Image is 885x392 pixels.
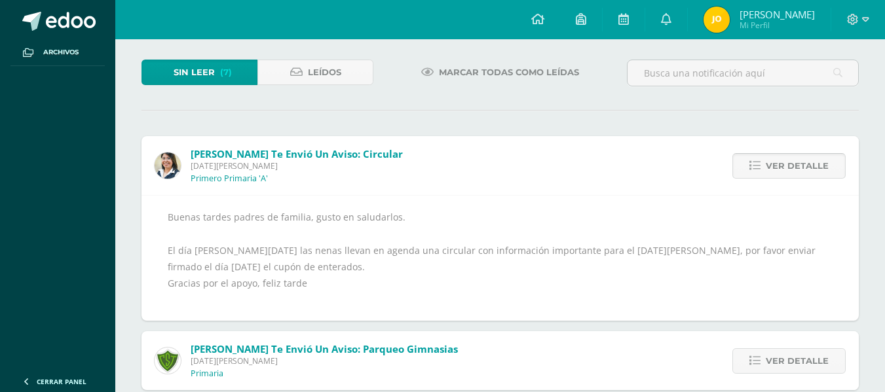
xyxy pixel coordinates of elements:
[141,60,257,85] a: Sin leer(7)
[191,160,403,171] span: [DATE][PERSON_NAME]
[168,209,833,308] div: Buenas tardes padres de familia, gusto en saludarlos. El día [PERSON_NAME][DATE] las nenas llevan...
[766,349,829,373] span: Ver detalle
[766,154,829,178] span: Ver detalle
[308,60,341,84] span: Leídos
[191,173,268,184] p: Primero Primaria 'A'
[155,152,181,179] img: 29578819cb2ba5f8bf5c996944a7f56e.png
[37,377,86,386] span: Cerrar panel
[220,60,232,84] span: (7)
[704,7,730,33] img: 129d50960a792ef90a7d39f2598bfc0c.png
[740,20,815,31] span: Mi Perfil
[257,60,373,85] a: Leídos
[43,47,79,58] span: Archivos
[191,342,458,355] span: [PERSON_NAME] te envió un aviso: Parqueo Gimnasias
[405,60,595,85] a: Marcar todas como leídas
[191,355,458,366] span: [DATE][PERSON_NAME]
[191,147,403,160] span: [PERSON_NAME] te envió un aviso: Circular
[740,8,815,21] span: [PERSON_NAME]
[191,368,223,379] p: Primaria
[439,60,579,84] span: Marcar todas como leídas
[174,60,215,84] span: Sin leer
[628,60,858,86] input: Busca una notificación aquí
[155,347,181,374] img: c7e4502288b633c389763cda5c4117dc.png
[10,39,105,66] a: Archivos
